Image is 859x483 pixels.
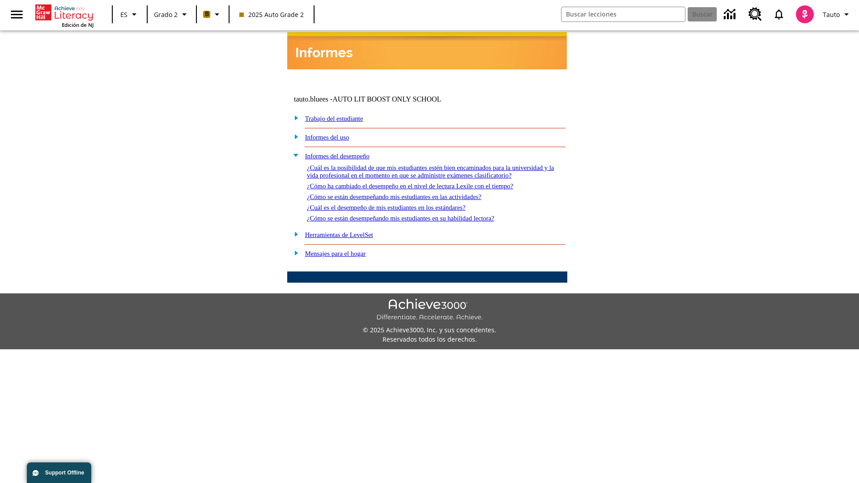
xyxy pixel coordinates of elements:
button: Escoja un nuevo avatar [791,3,819,26]
a: Herramientas de LevelSet [305,231,373,238]
span: 2025 Auto Grade 2 [239,10,304,19]
button: Perfil/Configuración [819,6,855,22]
a: Informes del uso [305,134,349,141]
button: Grado: Grado 2, Elige un grado [150,6,193,22]
button: Lenguaje: ES, Selecciona un idioma [115,6,144,22]
button: Support Offline [27,462,91,483]
span: Edición de NJ [62,21,94,28]
span: Grado 2 [154,10,178,19]
img: plus.gif [289,249,299,257]
a: ¿Cuál es la posibilidad de que mis estudiantes estén bien encaminados para la universidad y la vi... [307,164,554,179]
td: tauto.bluees - [294,95,459,103]
button: Boost El color de la clase es anaranjado claro. Cambiar el color de la clase. [200,6,226,22]
span: Support Offline [45,470,84,476]
a: Trabajo del estudiante [305,115,363,122]
span: ES [120,10,128,19]
a: ¿Cómo se están desempeñando mis estudiantes en su habilidad lectora? [307,215,494,222]
span: Tauto [823,10,840,19]
span: B [205,8,209,20]
img: plus.gif [289,230,299,238]
img: plus.gif [289,114,299,122]
div: Portada [35,3,94,28]
img: plus.gif [289,132,299,140]
img: avatar image [796,5,814,23]
img: Achieve3000 Differentiate Accelerate Achieve [376,299,483,322]
a: Mensajes para el hogar [305,250,366,257]
a: Centro de información [719,2,743,27]
a: Informes del desempeño [305,153,370,160]
img: header [287,32,567,69]
a: Notificaciones [767,3,791,26]
a: Centro de recursos, Se abrirá en una pestaña nueva. [743,2,767,26]
a: ¿Cómo ha cambiado el desempeño en el nivel de lectura Lexile con el tiempo? [307,182,513,190]
img: minus.gif [289,151,299,159]
nobr: AUTO LIT BOOST ONLY SCHOOL [332,95,441,103]
input: Buscar campo [561,7,685,21]
button: Abrir el menú lateral [4,1,30,28]
a: ¿Cómo se están desempeñando mis estudiantes en las actividades? [307,193,481,200]
a: ¿Cuál es el desempeño de mis estudiantes en los estándares? [307,204,466,211]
